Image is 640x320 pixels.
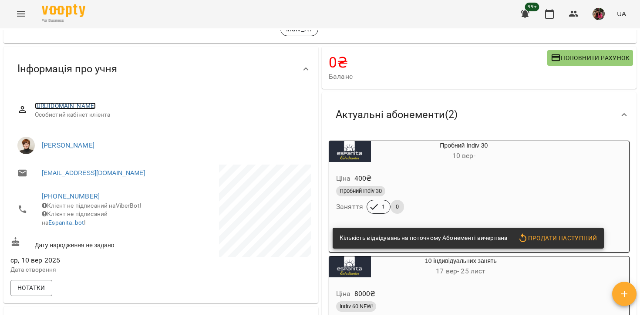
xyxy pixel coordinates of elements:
span: Поповнити рахунок [551,53,630,63]
span: 17 вер - 25 лист [436,267,485,275]
span: Клієнт не підписаний на ! [42,210,108,226]
a: [PHONE_NUMBER] [42,192,100,200]
span: Indiv 60 NEW! [336,303,376,310]
button: Menu [10,3,31,24]
span: Інформація про учня [17,62,117,76]
h6: Заняття [336,201,363,213]
h4: 0 ₴ [329,54,547,71]
span: Клієнт не підписаний на ViberBot! [42,202,141,209]
span: 99+ [525,3,539,11]
div: 10 індивідуальних занять [329,256,371,277]
div: Пробний Indiv 30 [371,141,557,162]
div: 10 індивідуальних занять [371,256,551,277]
button: Поповнити рахунок [547,50,633,66]
a: Espanita_bot [48,219,84,226]
span: Продати наступний [518,233,597,243]
span: Баланс [329,71,547,82]
span: 1 [377,203,390,211]
span: Пробний Indiv 30 [336,187,385,195]
img: 7105fa523d679504fad829f6fcf794f1.JPG [593,8,605,20]
h6: Ціна [336,172,351,185]
button: Пробний Indiv 3010 вер- Ціна400₴Пробний Indiv 30Заняття10 [329,141,557,224]
button: UA [613,6,630,22]
div: Актуальні абонементи(2) [322,92,637,137]
p: 8000 ₴ [354,289,376,299]
img: Кухно Ірина [17,137,35,154]
div: Дату народження не задано [9,235,161,251]
img: Voopty Logo [42,4,85,17]
span: Актуальні абонементи ( 2 ) [336,108,458,121]
a: [PERSON_NAME] [42,141,94,149]
span: Нотатки [17,283,45,293]
p: 400 ₴ [354,173,372,184]
p: Дата створення [10,266,159,274]
button: Продати наступний [514,230,600,246]
span: For Business [42,18,85,24]
span: ср, 10 вер 2025 [10,255,159,266]
span: Особистий кабінет клієнта [35,111,304,119]
a: [EMAIL_ADDRESS][DOMAIN_NAME] [42,168,145,177]
span: 0 [391,203,404,211]
a: [URL][DOMAIN_NAME] [35,102,96,109]
div: Пробний Indiv 30 [329,141,371,162]
div: Кількість відвідувань на поточному Абонементі вичерпана [340,230,507,246]
span: UA [617,9,626,18]
span: 10 вер - [452,152,475,160]
button: Нотатки [10,280,52,296]
div: Інформація про учня [3,47,318,91]
h6: Ціна [336,288,351,300]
